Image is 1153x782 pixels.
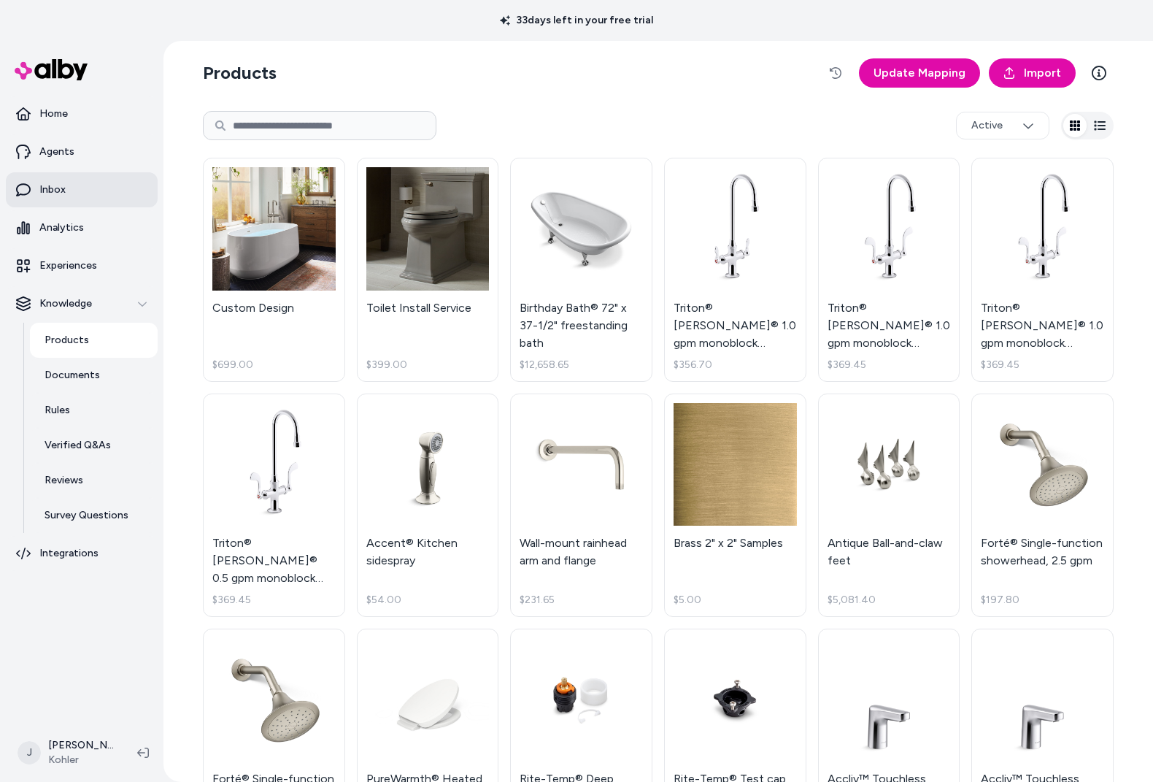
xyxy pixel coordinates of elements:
a: Custom DesignCustom Design$699.00 [203,158,345,382]
p: 33 days left in your free trial [491,13,662,28]
button: Knowledge [6,286,158,321]
span: Update Mapping [874,64,965,82]
a: Accent® Kitchen sidesprayAccent® Kitchen sidespray$54.00 [357,394,499,618]
p: [PERSON_NAME] [48,738,114,753]
p: Survey Questions [45,508,128,523]
a: Triton® Bowe® 0.5 gpm monoblock gooseneck bathroom sink faucet with laminar flow and wristblade h... [203,394,345,618]
a: Survey Questions [30,498,158,533]
p: Inbox [39,183,66,197]
a: Import [989,58,1076,88]
p: Analytics [39,221,84,235]
p: Reviews [45,473,83,488]
a: Triton® Bowe® 1.0 gpm monoblock gooseneck bathroom sink faucet with laminar flow and wristblade h... [971,158,1114,382]
a: Triton® Bowe® 1.0 gpm monoblock gooseneck bathroom sink faucet with aerated flow and lever handle... [664,158,806,382]
a: Reviews [30,463,158,498]
a: Documents [30,358,158,393]
a: Inbox [6,172,158,207]
a: Brass 2" x 2" SamplesBrass 2" x 2" Samples$5.00 [664,394,806,618]
button: J[PERSON_NAME]Kohler [9,729,126,776]
p: Experiences [39,258,97,273]
a: Home [6,96,158,131]
span: Import [1024,64,1061,82]
a: Products [30,323,158,358]
p: Knowledge [39,296,92,311]
p: Agents [39,145,74,159]
a: Rules [30,393,158,428]
p: Products [45,333,89,348]
img: alby Logo [15,59,88,80]
p: Home [39,107,68,121]
a: Agents [6,134,158,169]
span: J [18,741,41,764]
p: Integrations [39,546,99,561]
a: Experiences [6,248,158,283]
a: Update Mapping [859,58,980,88]
span: Kohler [48,753,114,767]
a: Toilet Install ServiceToilet Install Service$399.00 [357,158,499,382]
h2: Products [203,61,277,85]
button: Active [956,112,1049,139]
p: Verified Q&As [45,438,111,453]
p: Rules [45,403,70,418]
a: Verified Q&As [30,428,158,463]
a: Birthday Bath® 72" x 37-1/2" freestanding bathBirthday Bath® 72" x 37-1/2" freestanding bath$12,6... [510,158,652,382]
a: Wall-mount rainhead arm and flangeWall-mount rainhead arm and flange$231.65 [510,394,652,618]
p: Documents [45,368,100,383]
a: Forté® Single-function showerhead, 2.5 gpmForté® Single-function showerhead, 2.5 gpm$197.80 [971,394,1114,618]
a: Antique Ball-and-claw feetAntique Ball-and-claw feet$5,081.40 [818,394,960,618]
a: Integrations [6,536,158,571]
a: Triton® Bowe® 1.0 gpm monoblock gooseneck bathroom sink faucet with aerated flow and wristblade h... [818,158,960,382]
a: Analytics [6,210,158,245]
